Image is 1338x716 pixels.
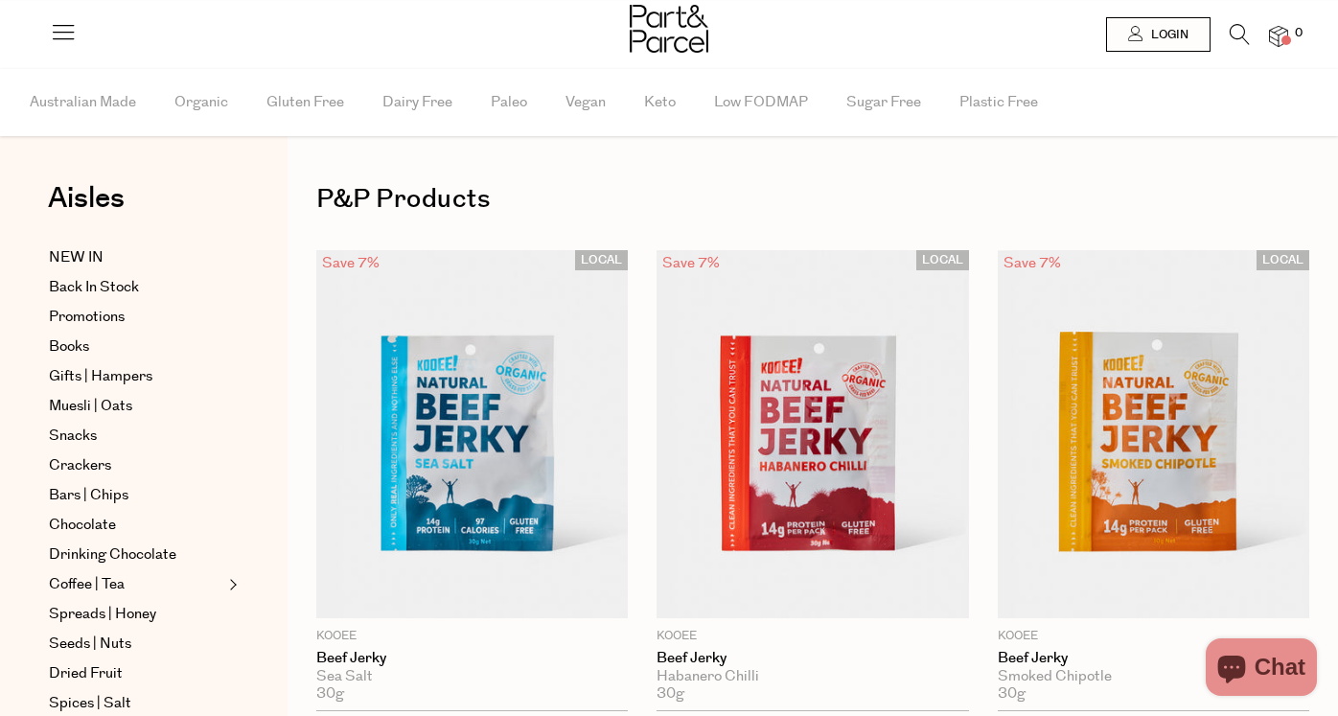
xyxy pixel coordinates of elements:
[49,543,223,566] a: Drinking Chocolate
[49,692,131,715] span: Spices | Salt
[49,246,104,269] span: NEW IN
[998,650,1309,667] a: Beef Jerky
[657,650,968,667] a: Beef Jerky
[657,250,968,618] img: Beef Jerky
[49,454,111,477] span: Crackers
[49,573,223,596] a: Coffee | Tea
[998,250,1309,618] img: Beef Jerky
[49,425,97,448] span: Snacks
[316,628,628,645] p: KOOEE
[1200,638,1323,701] inbox-online-store-chat: Shopify online store chat
[224,573,238,596] button: Expand/Collapse Coffee | Tea
[49,454,223,477] a: Crackers
[49,425,223,448] a: Snacks
[657,628,968,645] p: KOOEE
[49,276,139,299] span: Back In Stock
[316,177,1309,221] h1: P&P Products
[657,685,684,703] span: 30g
[916,250,969,270] span: LOCAL
[49,573,125,596] span: Coffee | Tea
[316,250,385,276] div: Save 7%
[49,662,123,685] span: Dried Fruit
[657,250,726,276] div: Save 7%
[48,184,125,232] a: Aisles
[1106,17,1211,52] a: Login
[998,628,1309,645] p: KOOEE
[657,668,968,685] div: Habanero Chilli
[49,246,223,269] a: NEW IN
[316,668,628,685] div: Sea Salt
[30,69,136,136] span: Australian Made
[714,69,808,136] span: Low FODMAP
[998,668,1309,685] div: Smoked Chipotle
[1257,250,1309,270] span: LOCAL
[998,250,1067,276] div: Save 7%
[174,69,228,136] span: Organic
[49,365,223,388] a: Gifts | Hampers
[49,395,223,418] a: Muesli | Oats
[49,365,152,388] span: Gifts | Hampers
[266,69,344,136] span: Gluten Free
[316,250,628,618] img: Beef Jerky
[998,685,1026,703] span: 30g
[49,603,223,626] a: Spreads | Honey
[316,685,344,703] span: 30g
[49,543,176,566] span: Drinking Chocolate
[575,250,628,270] span: LOCAL
[49,514,116,537] span: Chocolate
[959,69,1038,136] span: Plastic Free
[49,306,125,329] span: Promotions
[49,662,223,685] a: Dried Fruit
[49,633,223,656] a: Seeds | Nuts
[491,69,527,136] span: Paleo
[49,335,89,358] span: Books
[49,692,223,715] a: Spices | Salt
[48,177,125,219] span: Aisles
[49,633,131,656] span: Seeds | Nuts
[644,69,676,136] span: Keto
[49,603,156,626] span: Spreads | Honey
[846,69,921,136] span: Sugar Free
[630,5,708,53] img: Part&Parcel
[49,514,223,537] a: Chocolate
[49,306,223,329] a: Promotions
[49,484,223,507] a: Bars | Chips
[49,395,132,418] span: Muesli | Oats
[1290,25,1307,42] span: 0
[49,484,128,507] span: Bars | Chips
[382,69,452,136] span: Dairy Free
[1146,27,1188,43] span: Login
[49,276,223,299] a: Back In Stock
[565,69,606,136] span: Vegan
[1269,26,1288,46] a: 0
[49,335,223,358] a: Books
[316,650,628,667] a: Beef Jerky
